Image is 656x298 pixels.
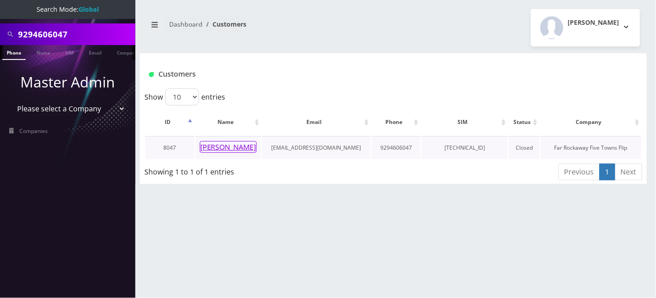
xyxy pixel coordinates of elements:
[18,26,133,43] input: Search All Companies
[262,109,371,135] th: Email: activate to sort column ascending
[37,5,99,14] span: Search Mode:
[195,109,261,135] th: Name: activate to sort column ascending
[145,136,194,159] td: 8047
[203,19,246,29] li: Customers
[600,164,615,180] a: 1
[531,9,640,46] button: [PERSON_NAME]
[372,136,420,159] td: 9294606047
[144,88,225,105] label: Show entries
[112,45,143,59] a: Company
[149,70,554,78] h1: Customers
[2,45,26,60] a: Phone
[61,45,78,59] a: SIM
[541,136,642,159] td: Far Rockaway Five Towns Flip
[559,164,600,180] a: Previous
[32,45,55,59] a: Name
[421,109,508,135] th: SIM: activate to sort column ascending
[372,109,420,135] th: Phone: activate to sort column ascending
[568,19,619,27] h2: [PERSON_NAME]
[84,45,106,59] a: Email
[509,136,540,159] td: Closed
[509,109,540,135] th: Status: activate to sort column ascending
[200,141,257,153] button: [PERSON_NAME]
[421,136,508,159] td: [TECHNICAL_ID]
[165,88,199,105] select: Showentries
[144,163,345,177] div: Showing 1 to 1 of 1 entries
[79,5,99,14] strong: Global
[615,164,642,180] a: Next
[169,20,203,28] a: Dashboard
[20,127,48,135] span: Companies
[541,109,642,135] th: Company: activate to sort column ascending
[145,109,194,135] th: ID: activate to sort column descending
[147,15,387,41] nav: breadcrumb
[262,136,371,159] td: [EMAIL_ADDRESS][DOMAIN_NAME]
